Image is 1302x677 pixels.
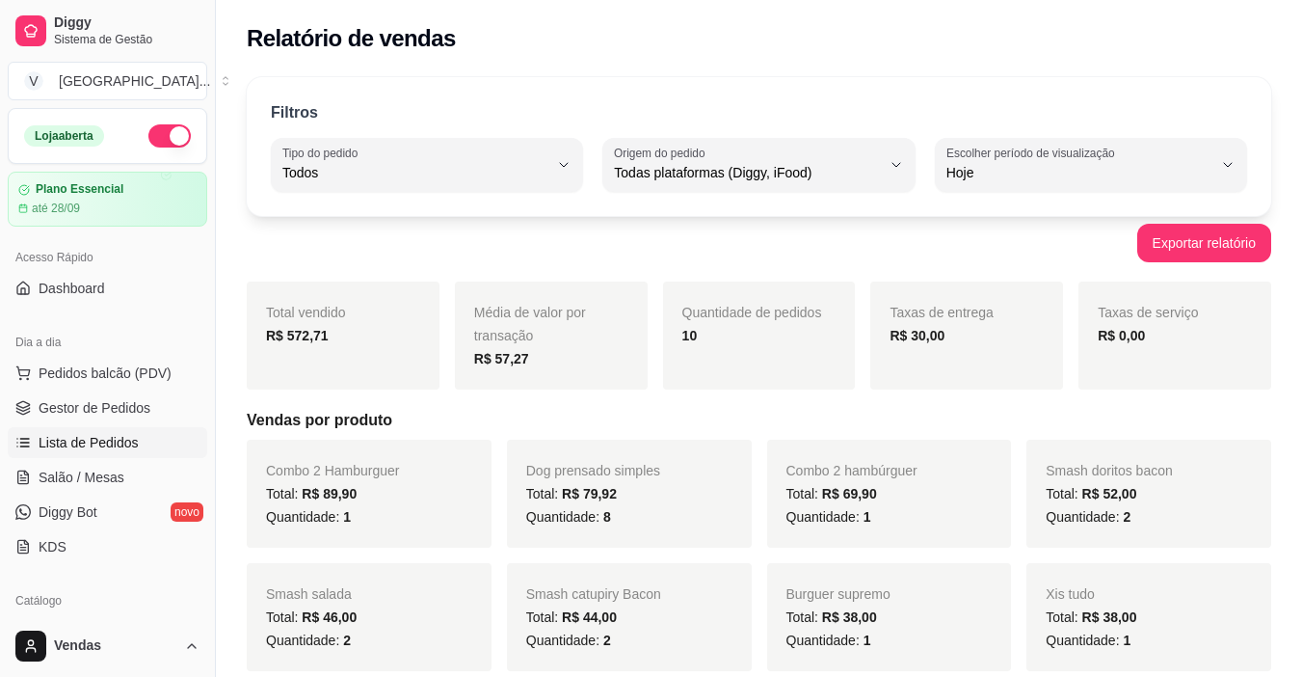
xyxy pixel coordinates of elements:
[935,138,1247,192] button: Escolher período de visualizaçãoHoje
[266,463,400,478] span: Combo 2 Hamburguer
[946,145,1121,161] label: Escolher período de visualização
[8,393,207,423] a: Gestor de Pedidos
[864,509,871,525] span: 1
[266,609,357,625] span: Total:
[890,305,993,320] span: Taxas de entrega
[8,497,207,528] a: Diggy Botnovo
[682,305,822,320] span: Quantidade de pedidos
[39,537,66,556] span: KDS
[946,163,1212,182] span: Hoje
[39,433,139,452] span: Lista de Pedidos
[8,242,207,273] div: Acesso Rápido
[343,633,351,648] span: 2
[822,486,877,501] span: R$ 69,90
[54,637,176,655] span: Vendas
[266,305,346,320] span: Total vendido
[1098,328,1145,343] strong: R$ 0,00
[54,14,199,32] span: Diggy
[39,279,105,298] span: Dashboard
[302,609,357,625] span: R$ 46,00
[682,328,698,343] strong: 10
[1046,633,1130,648] span: Quantidade:
[1082,486,1137,501] span: R$ 52,00
[282,163,548,182] span: Todos
[786,609,877,625] span: Total:
[39,468,124,487] span: Salão / Mesas
[148,124,191,148] button: Alterar Status
[271,138,583,192] button: Tipo do pedidoTodos
[32,201,80,216] article: até 28/09
[1046,463,1173,478] span: Smash doritos bacon
[8,62,207,100] button: Select a team
[39,364,172,383] span: Pedidos balcão (PDV)
[602,138,915,192] button: Origem do pedidoTodas plataformas (Diggy, iFood)
[343,509,351,525] span: 1
[474,305,586,343] span: Média de valor por transação
[526,509,611,525] span: Quantidade:
[266,509,351,525] span: Quantidade:
[8,462,207,493] a: Salão / Mesas
[786,486,877,501] span: Total:
[59,71,210,91] div: [GEOGRAPHIC_DATA] ...
[1098,305,1198,320] span: Taxas de serviço
[890,328,944,343] strong: R$ 30,00
[8,531,207,562] a: KDS
[8,585,207,616] div: Catálogo
[8,427,207,458] a: Lista de Pedidos
[266,328,329,343] strong: R$ 572,71
[526,609,617,625] span: Total:
[266,633,351,648] span: Quantidade:
[271,101,318,124] p: Filtros
[526,463,660,478] span: Dog prensado simples
[1123,633,1130,648] span: 1
[36,182,123,197] article: Plano Essencial
[786,463,917,478] span: Combo 2 hambúrguer
[39,502,97,522] span: Diggy Bot
[1046,609,1136,625] span: Total:
[603,509,611,525] span: 8
[526,633,611,648] span: Quantidade:
[8,327,207,358] div: Dia a dia
[24,71,43,91] span: V
[822,609,877,625] span: R$ 38,00
[614,163,880,182] span: Todas plataformas (Diggy, iFood)
[1123,509,1130,525] span: 2
[1046,509,1130,525] span: Quantidade:
[786,586,890,602] span: Burguer supremo
[526,586,661,602] span: Smash catupiry Bacon
[24,125,104,147] div: Loja aberta
[603,633,611,648] span: 2
[282,145,364,161] label: Tipo do pedido
[562,609,617,625] span: R$ 44,00
[266,586,352,602] span: Smash salada
[562,486,617,501] span: R$ 79,92
[614,145,711,161] label: Origem do pedido
[1137,224,1271,262] button: Exportar relatório
[786,633,871,648] span: Quantidade:
[247,409,1271,432] h5: Vendas por produto
[8,8,207,54] a: DiggySistema de Gestão
[8,172,207,227] a: Plano Essencialaté 28/09
[786,509,871,525] span: Quantidade:
[1046,586,1095,602] span: Xis tudo
[247,23,456,54] h2: Relatório de vendas
[526,486,617,501] span: Total:
[302,486,357,501] span: R$ 89,90
[8,623,207,669] button: Vendas
[8,358,207,389] button: Pedidos balcão (PDV)
[1046,486,1136,501] span: Total:
[474,351,529,366] strong: R$ 57,27
[266,486,357,501] span: Total:
[39,398,150,418] span: Gestor de Pedidos
[864,633,871,648] span: 1
[8,273,207,304] a: Dashboard
[54,32,199,47] span: Sistema de Gestão
[1082,609,1137,625] span: R$ 38,00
